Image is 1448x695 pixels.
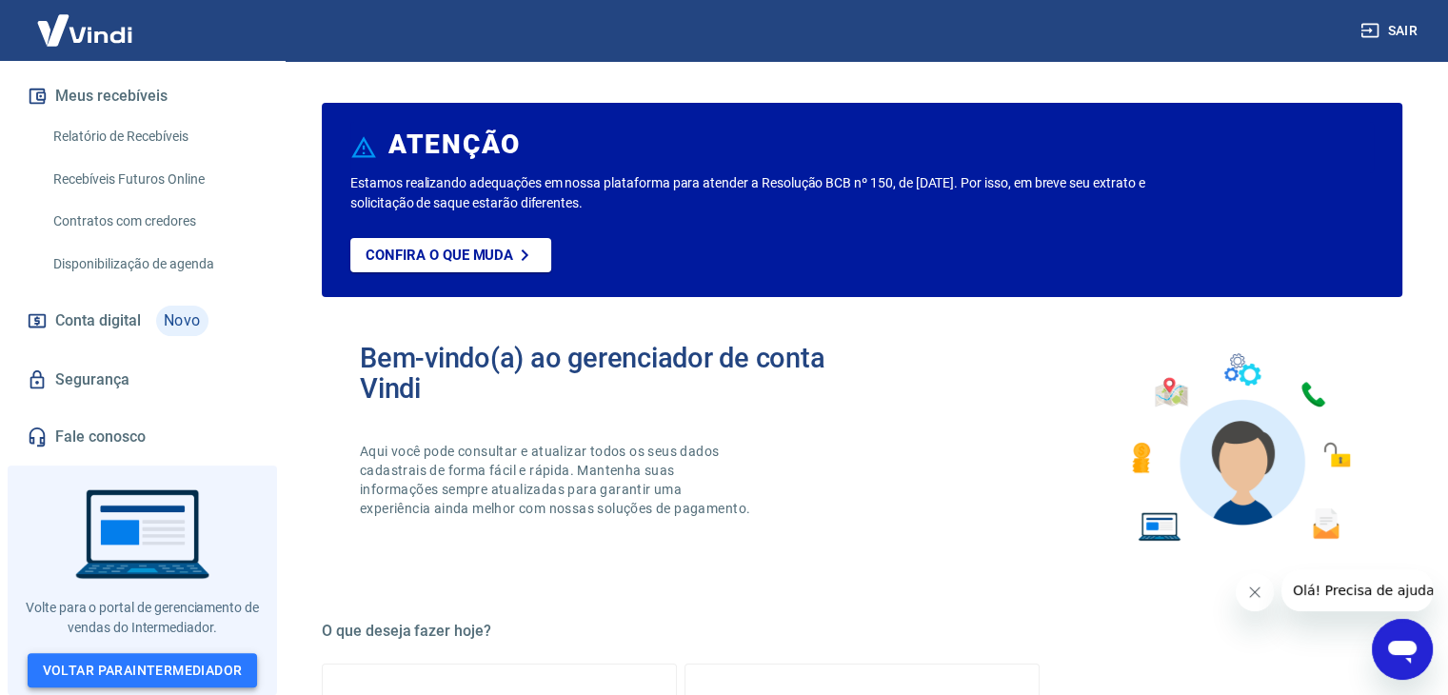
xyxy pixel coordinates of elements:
[46,202,262,241] a: Contratos com credores
[23,416,262,458] a: Fale conosco
[1357,13,1425,49] button: Sair
[322,622,1402,641] h5: O que deseja fazer hoje?
[360,442,754,518] p: Aqui você pode consultar e atualizar todos os seus dados cadastrais de forma fácil e rápida. Mant...
[366,247,513,264] p: Confira o que muda
[23,1,147,59] img: Vindi
[1372,619,1433,680] iframe: Botão para abrir a janela de mensagens
[156,306,208,336] span: Novo
[1115,343,1364,553] img: Imagem de um avatar masculino com diversos icones exemplificando as funcionalidades do gerenciado...
[350,173,1169,213] p: Estamos realizando adequações em nossa plataforma para atender a Resolução BCB nº 150, de [DATE]....
[388,135,521,154] h6: ATENÇÃO
[46,245,262,284] a: Disponibilização de agenda
[46,117,262,156] a: Relatório de Recebíveis
[11,13,160,29] span: Olá! Precisa de ajuda?
[23,359,262,401] a: Segurança
[55,308,141,334] span: Conta digital
[350,238,551,272] a: Confira o que muda
[23,298,262,344] a: Conta digitalNovo
[360,343,863,404] h2: Bem-vindo(a) ao gerenciador de conta Vindi
[1236,573,1274,611] iframe: Fechar mensagem
[46,160,262,199] a: Recebíveis Futuros Online
[1281,569,1433,611] iframe: Mensagem da empresa
[28,653,258,688] a: Voltar paraIntermediador
[23,75,262,117] button: Meus recebíveis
